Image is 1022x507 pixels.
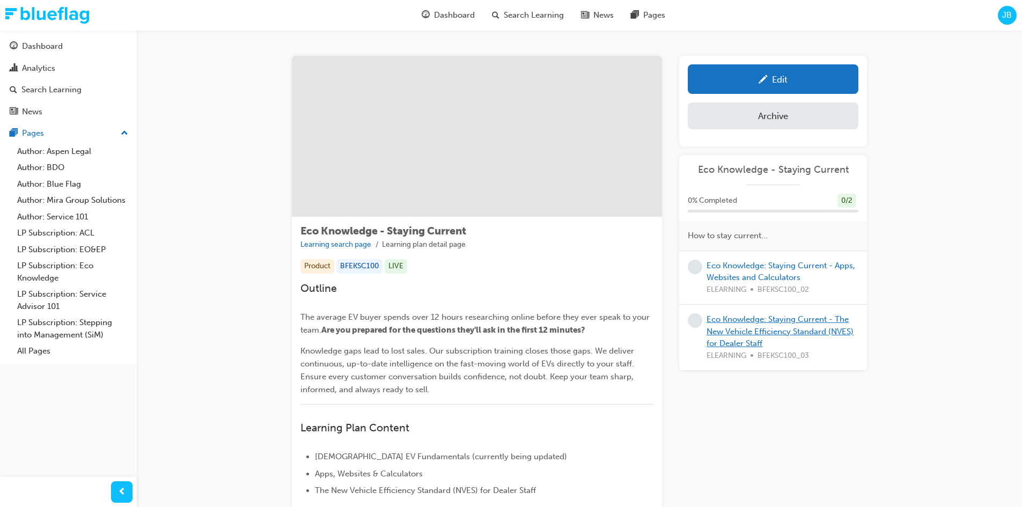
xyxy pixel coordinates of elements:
button: JB [998,6,1017,25]
a: Eco Knowledge: Staying Current - The New Vehicle Efficiency Standard (NVES) for Dealer Staff [707,314,854,348]
span: Learning Plan Content [300,422,409,434]
li: Learning plan detail page [382,239,466,251]
span: ELEARNING [707,350,746,362]
span: up-icon [121,127,128,141]
div: Pages [22,127,44,139]
span: learningRecordVerb_NONE-icon [688,313,702,328]
a: LP Subscription: ACL [13,225,133,241]
button: Pages [4,123,133,143]
div: News [22,106,42,118]
div: BFEKSC100 [336,259,383,274]
a: search-iconSearch Learning [483,4,572,26]
a: LP Subscription: Eco Knowledge [13,258,133,286]
span: chart-icon [10,64,18,74]
span: Outline [300,282,337,295]
div: Product [300,259,334,274]
div: LIVE [385,259,407,274]
a: Author: Service 101 [13,209,133,225]
button: Archive [688,102,858,129]
a: pages-iconPages [622,4,674,26]
span: How to stay current... [688,230,768,242]
a: LP Subscription: Service Advisor 101 [13,286,133,314]
span: BFEKSC100_02 [758,284,809,296]
span: learningRecordVerb_NONE-icon [688,260,702,274]
div: Analytics [22,62,55,75]
a: Dashboard [4,36,133,56]
span: pages-icon [10,129,18,138]
span: search-icon [10,85,17,95]
div: Search Learning [21,84,82,96]
a: Author: Aspen Legal [13,143,133,160]
a: guage-iconDashboard [413,4,483,26]
a: News [4,102,133,122]
a: Eco Knowledge: Staying Current - Apps, Websites and Calculators [707,261,855,283]
a: Author: Mira Group Solutions [13,192,133,209]
span: news-icon [581,9,589,22]
span: pencil-icon [759,75,768,86]
span: The average EV buyer spends over 12 hours researching online before they ever speak to your team. [300,312,652,335]
img: Trak [5,7,89,24]
span: prev-icon [118,486,126,499]
a: Search Learning [4,80,133,100]
span: The New Vehicle Efficiency Standard (NVES) for Dealer Staff [315,486,536,495]
span: JB [1002,9,1012,21]
span: Search Learning [504,9,564,21]
span: Eco Knowledge - Staying Current [300,225,466,237]
a: LP Subscription: Stepping into Management (SiM) [13,314,133,343]
span: News [593,9,614,21]
span: Knowledge gaps lead to lost sales. Our subscription training closes those gaps. We deliver contin... [300,346,636,394]
span: guage-icon [422,9,430,22]
a: Author: Blue Flag [13,176,133,193]
a: Analytics [4,58,133,78]
a: Learning search page [300,240,371,249]
span: BFEKSC100_03 [758,350,809,362]
a: Author: BDO [13,159,133,176]
a: Eco Knowledge - Staying Current [688,164,858,176]
div: Dashboard [22,40,63,53]
span: Are you prepared for the questions they'll ask in the first 12 minutes? [321,325,585,335]
a: All Pages [13,343,133,359]
span: pages-icon [631,9,639,22]
span: 0 % Completed [688,195,737,207]
span: guage-icon [10,42,18,52]
a: LP Subscription: EO&EP [13,241,133,258]
span: Pages [643,9,665,21]
button: DashboardAnalyticsSearch LearningNews [4,34,133,123]
div: Archive [758,111,788,121]
div: Edit [772,74,788,85]
span: search-icon [492,9,499,22]
a: Edit [688,64,858,94]
span: news-icon [10,107,18,117]
a: news-iconNews [572,4,622,26]
span: Dashboard [434,9,475,21]
span: Apps, Websites & Calculators [315,469,423,479]
span: ELEARNING [707,284,746,296]
span: [DEMOGRAPHIC_DATA] EV Fundamentals (currently being updated) [315,452,567,461]
div: 0 / 2 [837,194,856,208]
